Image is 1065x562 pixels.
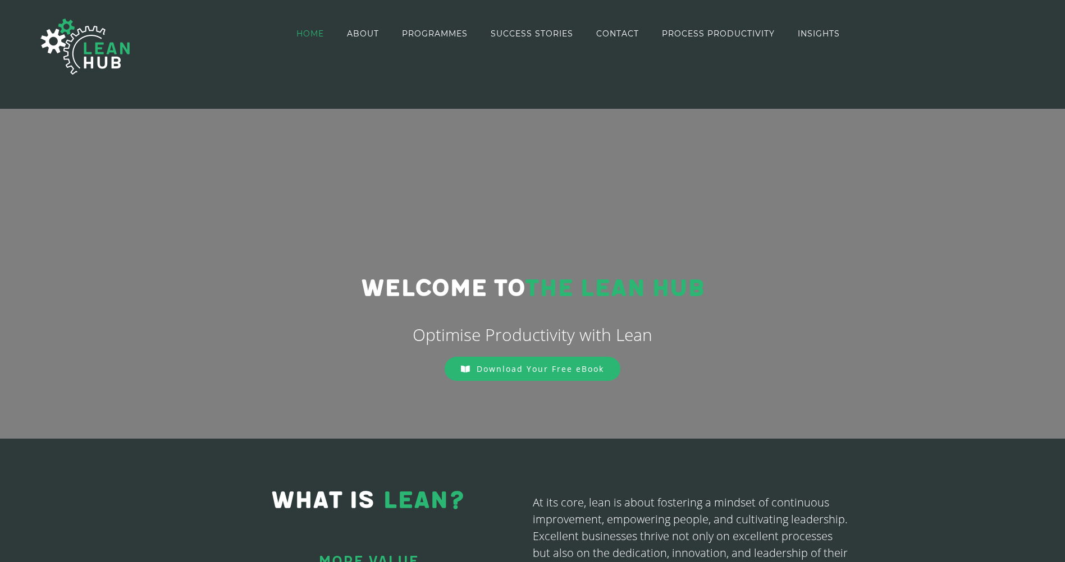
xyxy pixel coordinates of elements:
[296,1,840,66] nav: Main Menu
[445,357,620,381] a: Download Your Free eBook
[383,486,465,515] span: LEAN?
[347,1,379,66] a: ABOUT
[491,1,573,66] a: SUCCESS STORIES
[271,486,374,515] span: WHAT IS
[596,1,639,66] a: CONTACT
[596,30,639,38] span: CONTACT
[491,30,573,38] span: SUCCESS STORIES
[296,1,324,66] a: HOME
[402,30,468,38] span: PROGRAMMES
[662,1,775,66] a: PROCESS PRODUCTIVITY
[525,274,704,303] span: THE LEAN HUB
[662,30,775,38] span: PROCESS PRODUCTIVITY
[477,363,604,374] span: Download Your Free eBook
[347,30,379,38] span: ABOUT
[402,1,468,66] a: PROGRAMMES
[413,323,652,346] span: Optimise Productivity with Lean
[296,30,324,38] span: HOME
[29,7,141,86] img: The Lean Hub | Optimising productivity with Lean Logo
[361,274,525,303] span: Welcome to
[798,1,840,66] a: INSIGHTS
[798,30,840,38] span: INSIGHTS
